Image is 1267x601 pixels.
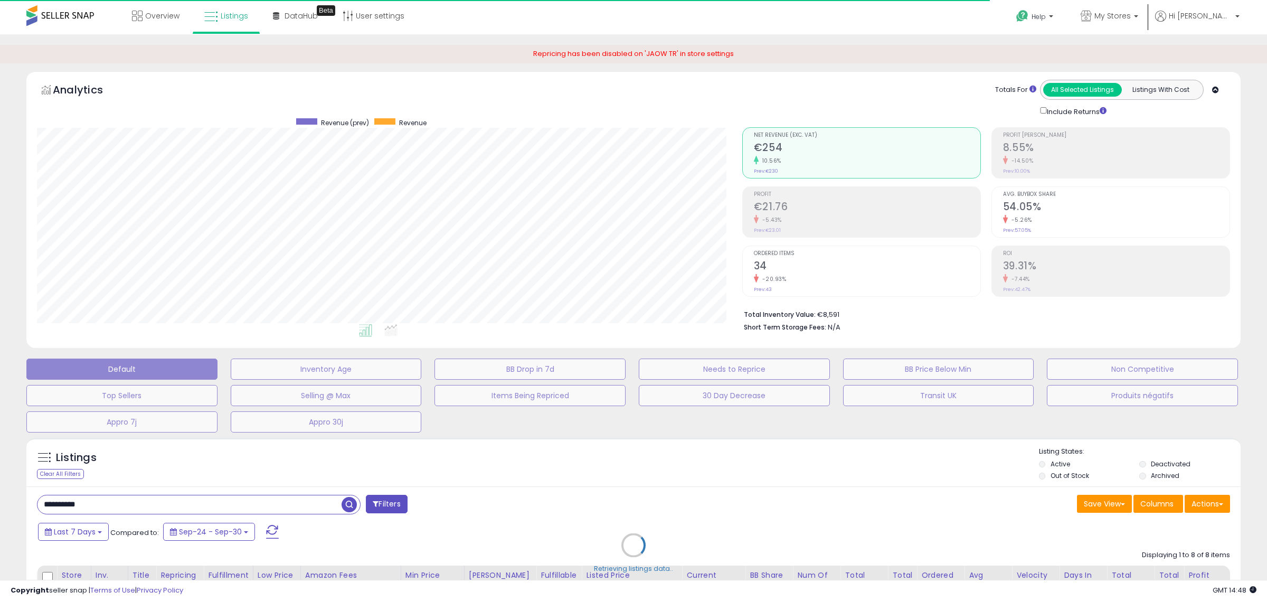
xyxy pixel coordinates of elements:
[1032,105,1119,117] div: Include Returns
[11,585,49,595] strong: Copyright
[399,118,427,127] span: Revenue
[754,192,980,198] span: Profit
[1003,251,1230,257] span: ROI
[995,85,1036,95] div: Totals For
[533,49,734,59] span: Repricing has been disabled on 'JAOW TR' in store settings
[1008,216,1032,224] small: -5.26%
[1155,11,1240,34] a: Hi [PERSON_NAME]
[1003,227,1031,233] small: Prev: 57.05%
[26,385,218,406] button: Top Sellers
[434,385,626,406] button: Items Being Repriced
[285,11,318,21] span: DataHub
[1047,359,1238,380] button: Non Competitive
[221,11,248,21] span: Listings
[1003,192,1230,198] span: Avg. Buybox Share
[744,323,826,332] b: Short Term Storage Fees:
[1121,83,1200,97] button: Listings With Cost
[1003,142,1230,156] h2: 8.55%
[1003,133,1230,138] span: Profit [PERSON_NAME]
[1016,10,1029,23] i: Get Help
[754,201,980,215] h2: €21.76
[1008,157,1034,165] small: -14.50%
[754,251,980,257] span: Ordered Items
[1008,275,1030,283] small: -7.44%
[754,260,980,274] h2: 34
[1003,286,1030,293] small: Prev: 42.47%
[759,275,787,283] small: -20.93%
[1008,2,1064,34] a: Help
[26,359,218,380] button: Default
[759,157,781,165] small: 10.56%
[594,564,673,573] div: Retrieving listings data..
[754,168,778,174] small: Prev: €230
[828,322,840,332] span: N/A
[11,586,183,596] div: seller snap | |
[1094,11,1131,21] span: My Stores
[843,359,1034,380] button: BB Price Below Min
[321,118,369,127] span: Revenue (prev)
[744,307,1222,320] li: €8,591
[639,385,830,406] button: 30 Day Decrease
[754,142,980,156] h2: €254
[231,411,422,433] button: Appro 30j
[231,359,422,380] button: Inventory Age
[1043,83,1122,97] button: All Selected Listings
[434,359,626,380] button: BB Drop in 7d
[1047,385,1238,406] button: Produits négatifs
[26,411,218,433] button: Appro 7j
[754,227,781,233] small: Prev: €23.01
[145,11,179,21] span: Overview
[231,385,422,406] button: Selling @ Max
[1003,201,1230,215] h2: 54.05%
[754,133,980,138] span: Net Revenue (Exc. VAT)
[754,286,772,293] small: Prev: 43
[53,82,124,100] h5: Analytics
[1169,11,1232,21] span: Hi [PERSON_NAME]
[317,5,335,16] div: Tooltip anchor
[1003,168,1030,174] small: Prev: 10.00%
[744,310,816,319] b: Total Inventory Value:
[1003,260,1230,274] h2: 39.31%
[1032,12,1046,21] span: Help
[759,216,782,224] small: -5.43%
[639,359,830,380] button: Needs to Reprice
[843,385,1034,406] button: Transit UK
